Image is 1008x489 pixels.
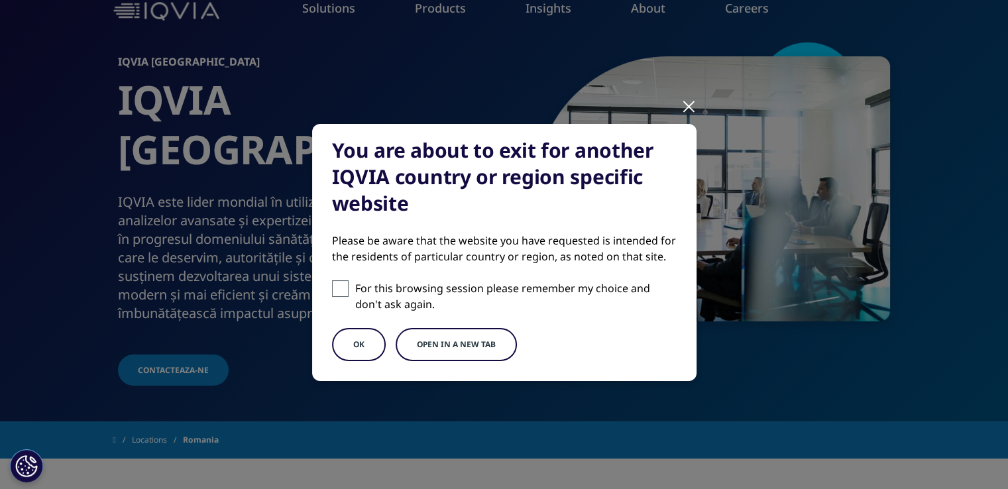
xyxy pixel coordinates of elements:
div: Please be aware that the website you have requested is intended for the residents of particular c... [332,233,677,264]
div: You are about to exit for another IQVIA country or region specific website [332,137,677,217]
button: OK [332,328,386,361]
button: Setări cookie-uri [10,449,43,482]
p: For this browsing session please remember my choice and don't ask again. [355,280,677,312]
button: Open in a new tab [396,328,517,361]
